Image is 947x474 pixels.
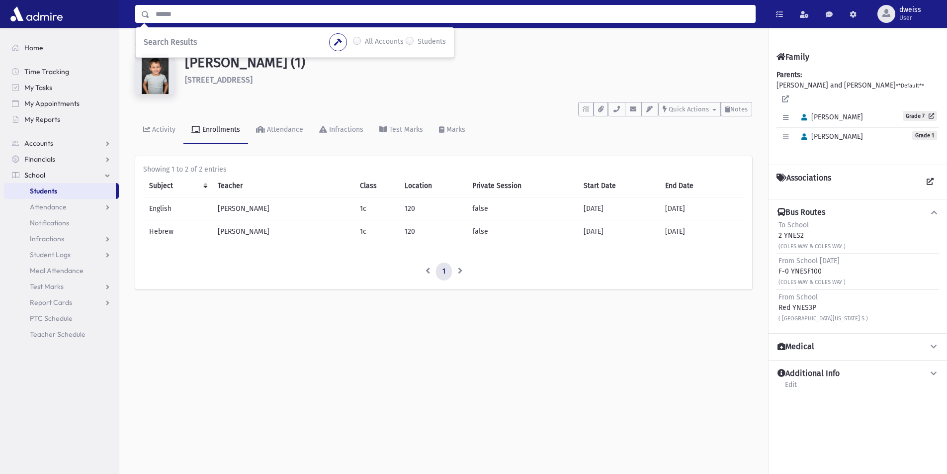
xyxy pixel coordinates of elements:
[777,342,814,352] h4: Medical
[143,197,212,220] td: English
[8,4,65,24] img: AdmirePro
[24,83,52,92] span: My Tasks
[248,116,311,144] a: Attendance
[200,125,240,134] div: Enrollments
[311,116,371,144] a: Infractions
[135,54,175,94] img: 9kAAAAAAAAAAAAAAAAAAAAAAAAAAAAAAAAAAAAAAAAAAAAAAAAAAAAAAAAAAAAAAAAAAAAAAAAAAAAAAAAAAAAAAAAAAAAAAA...
[183,116,248,144] a: Enrollments
[578,197,659,220] td: [DATE]
[912,131,937,140] span: Grade 1
[365,36,404,48] label: All Accounts
[777,369,840,379] h4: Additional Info
[4,135,119,151] a: Accounts
[659,220,744,243] td: [DATE]
[399,175,467,197] th: Location
[466,197,578,220] td: false
[24,99,80,108] span: My Appointments
[212,175,354,197] th: Teacher
[776,70,939,157] div: [PERSON_NAME] and [PERSON_NAME]
[144,37,197,47] span: Search Results
[24,67,69,76] span: Time Tracking
[4,95,119,111] a: My Appointments
[778,293,818,301] span: From School
[265,125,303,134] div: Attendance
[4,215,119,231] a: Notifications
[778,243,846,250] small: (COLES WAY & COLES WAY )
[212,220,354,243] td: [PERSON_NAME]
[659,197,744,220] td: [DATE]
[354,220,399,243] td: 1c
[899,6,921,14] span: dweiss
[399,220,467,243] td: 120
[30,266,84,275] span: Meal Attendance
[4,263,119,279] a: Meal Attendance
[371,116,431,144] a: Test Marks
[658,102,721,116] button: Quick Actions
[4,231,119,247] a: Infractions
[4,80,119,95] a: My Tasks
[185,54,752,71] h1: [PERSON_NAME] (1)
[777,207,825,218] h4: Bus Routes
[354,175,399,197] th: Class
[778,220,846,251] div: 2 YNES2
[578,220,659,243] td: [DATE]
[899,14,921,22] span: User
[4,199,119,215] a: Attendance
[24,139,53,148] span: Accounts
[30,234,64,243] span: Infractions
[354,197,399,220] td: 1c
[4,40,119,56] a: Home
[797,132,863,141] span: [PERSON_NAME]
[30,298,72,307] span: Report Cards
[436,263,452,281] a: 1
[778,256,846,287] div: F-0 YNESF100
[30,282,64,291] span: Test Marks
[778,221,809,229] span: To School
[4,64,119,80] a: Time Tracking
[24,43,43,52] span: Home
[4,279,119,294] a: Test Marks
[418,36,446,48] label: Students
[30,250,71,259] span: Student Logs
[150,125,175,134] div: Activity
[135,40,171,54] nav: breadcrumb
[399,197,467,220] td: 120
[4,310,119,326] a: PTC Schedule
[212,197,354,220] td: [PERSON_NAME]
[143,175,212,197] th: Subject
[778,279,846,285] small: (COLES WAY & COLES WAY )
[444,125,465,134] div: Marks
[466,220,578,243] td: false
[24,171,45,180] span: School
[778,257,840,265] span: From School [DATE]
[903,111,937,121] a: Grade 7
[797,113,863,121] span: [PERSON_NAME]
[327,125,363,134] div: Infractions
[143,164,744,175] div: Showing 1 to 2 of 2 entries
[776,207,939,218] button: Bus Routes
[185,75,752,85] h6: [STREET_ADDRESS]
[776,71,802,79] b: Parents:
[30,187,57,195] span: Students
[578,175,659,197] th: Start Date
[135,116,183,144] a: Activity
[778,315,868,322] small: ( [GEOGRAPHIC_DATA][US_STATE] S )
[784,379,797,397] a: Edit
[921,173,939,191] a: View all Associations
[721,102,752,116] button: Notes
[4,294,119,310] a: Report Cards
[4,167,119,183] a: School
[30,202,67,211] span: Attendance
[4,183,116,199] a: Students
[30,330,86,339] span: Teacher Schedule
[778,292,868,323] div: Red YNES3P
[30,314,73,323] span: PTC Schedule
[776,173,831,191] h4: Associations
[4,151,119,167] a: Financials
[4,111,119,127] a: My Reports
[659,175,744,197] th: End Date
[24,155,55,164] span: Financials
[150,5,755,23] input: Search
[143,220,212,243] td: Hebrew
[776,52,809,62] h4: Family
